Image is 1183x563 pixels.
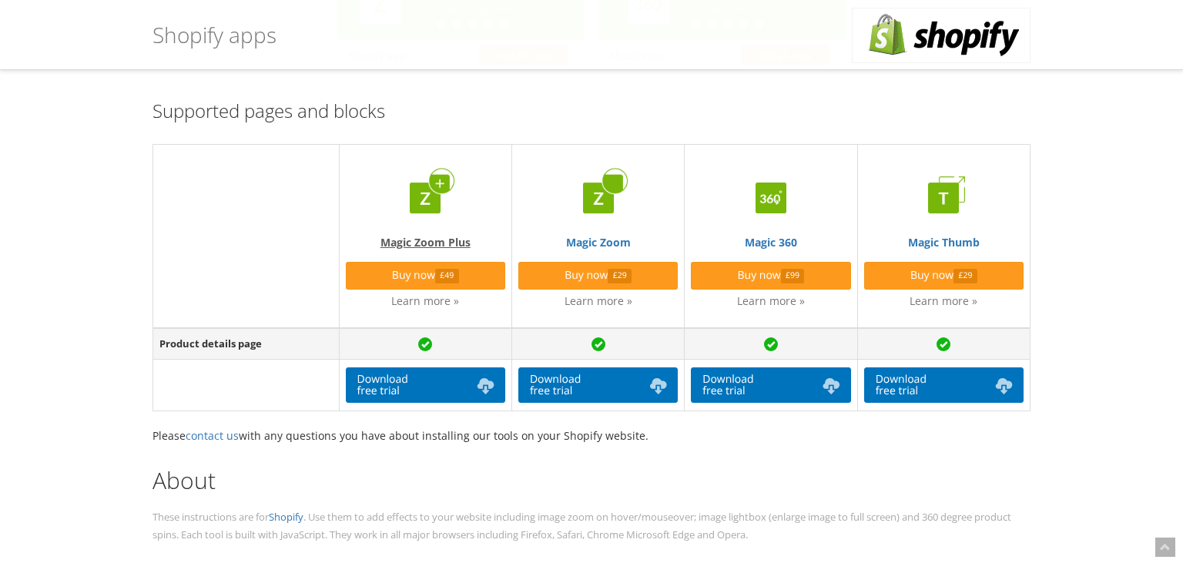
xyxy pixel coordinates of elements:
h1: Shopify apps [152,12,276,58]
a: contact us [186,428,239,443]
span: £29 [953,269,977,283]
a: Buy now£29 [864,262,1024,290]
a: Downloadfree trial [864,367,1024,403]
a: Magic 360 [691,167,850,250]
img: Magic 360 [740,167,802,229]
a: Learn more » [737,293,805,308]
span: £99 [781,269,805,283]
a: Magic Thumb [864,167,1024,250]
td: Product details page [153,328,340,359]
a: Shopify [269,510,303,524]
a: Buy now£49 [346,262,505,290]
a: Downloadfree trial [518,367,678,403]
h3: Supported pages and blocks [152,101,1031,121]
span: free trial [702,384,745,398]
a: Learn more » [391,293,459,308]
a: Magic Zoom Plus [346,167,505,250]
img: Magic Zoom Plus [394,167,456,229]
img: Magic Zoom [568,167,629,229]
a: Learn more » [565,293,632,308]
a: Buy now£29 [518,262,678,290]
span: free trial [530,384,572,398]
a: Downloadfree trial [691,367,850,403]
span: £29 [608,269,632,283]
a: Buy now£99 [691,262,850,290]
span: £49 [435,269,459,283]
p: These instructions are for . Use them to add effects to your website including image zoom on hove... [152,508,1031,544]
a: Learn more » [910,293,977,308]
span: free trial [357,384,400,398]
span: free trial [876,384,918,398]
a: Downloadfree trial [346,367,505,403]
h2: About [152,467,1031,493]
a: Magic Zoom [518,167,678,250]
img: Magic Thumb [913,167,974,229]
